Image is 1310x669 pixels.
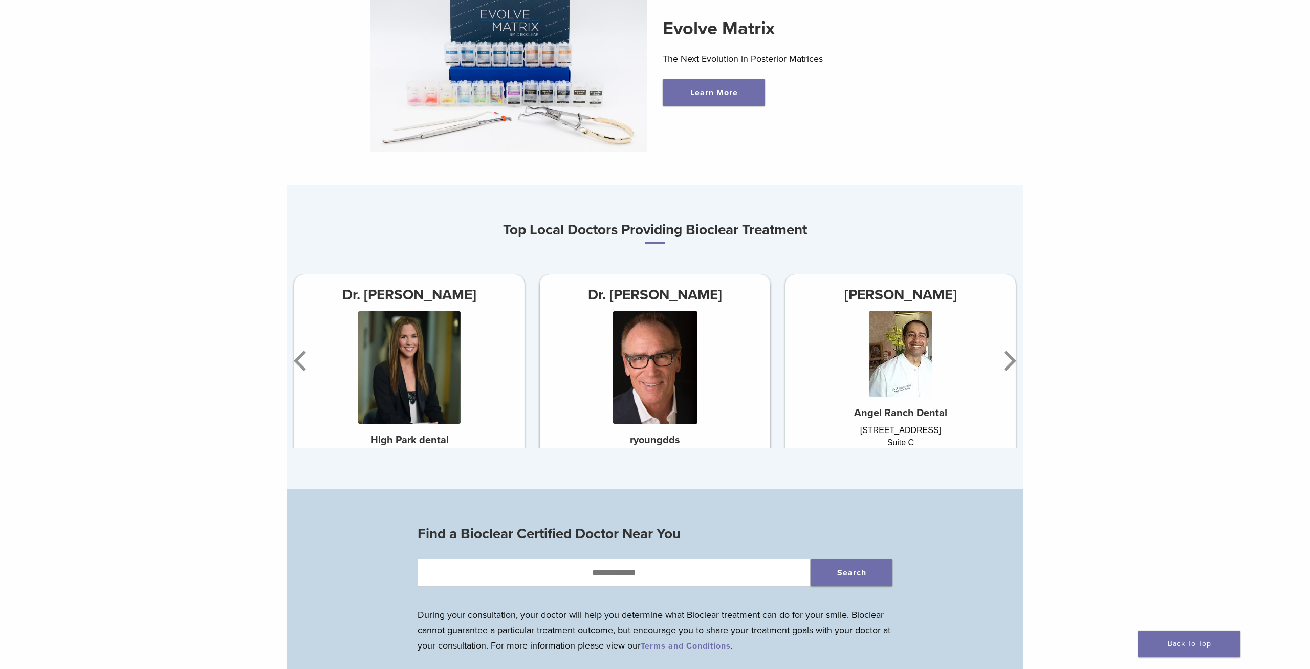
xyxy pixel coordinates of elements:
strong: ryoungdds [630,434,680,446]
button: Next [998,330,1018,392]
a: Back To Top [1138,631,1240,657]
button: Search [811,559,892,586]
a: Learn More [663,79,765,106]
h3: Dr. [PERSON_NAME] [294,283,525,307]
h3: Dr. [PERSON_NAME] [540,283,770,307]
strong: Angel Ranch Dental [854,407,947,419]
h3: Find a Bioclear Certified Doctor Near You [418,522,892,546]
h3: Top Local Doctors Providing Bioclear Treatment [287,218,1023,244]
strong: High Park dental [370,434,449,446]
p: The Next Evolution in Posterior Matrices [663,51,941,67]
a: Terms and Conditions [641,641,731,651]
button: Previous [292,330,312,392]
img: Dr. Richard Young [613,311,697,424]
div: [STREET_ADDRESS] Suite C [GEOGRAPHIC_DATA] [785,424,1016,470]
h2: Evolve Matrix [663,16,941,41]
img: Dr. Rajeev Prasher [869,311,932,397]
p: During your consultation, your doctor will help you determine what Bioclear treatment can do for ... [418,607,892,653]
h3: [PERSON_NAME] [785,283,1016,307]
img: Dr. Vanessa Cruz [358,311,461,424]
